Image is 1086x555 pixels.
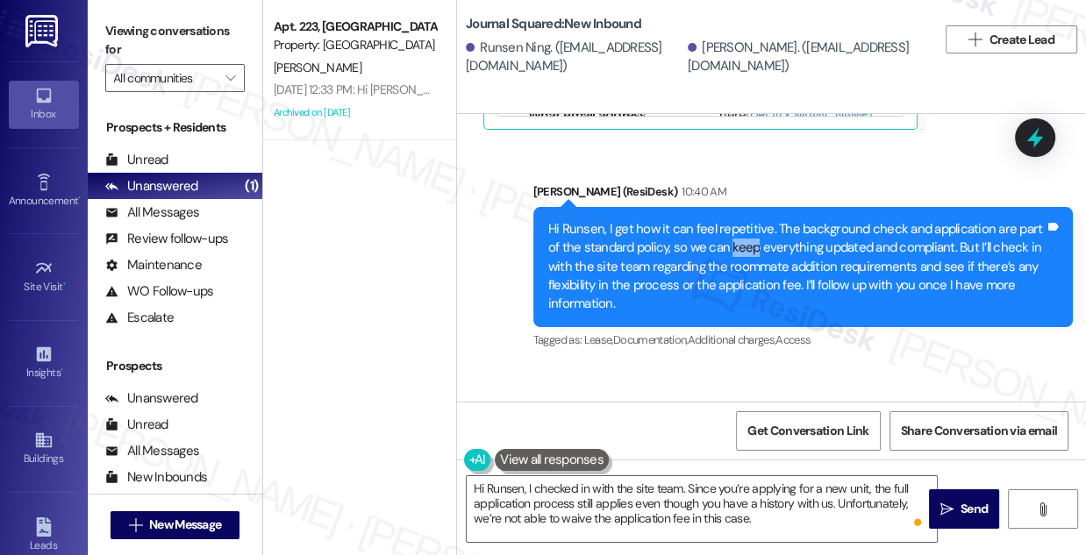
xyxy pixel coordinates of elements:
[9,81,79,128] a: Inbox
[677,182,726,201] div: 10:40 AM
[688,39,924,76] div: [PERSON_NAME]. ([EMAIL_ADDRESS][DOMAIN_NAME])
[129,518,142,532] i: 
[61,364,63,376] span: •
[240,173,262,200] div: (1)
[584,332,613,347] span: Lease ,
[105,282,213,301] div: WO Follow-ups
[88,357,262,375] div: Prospects
[105,151,168,169] div: Unread
[272,102,438,124] div: Archived on [DATE]
[274,18,436,36] div: Apt. 223, [GEOGRAPHIC_DATA]
[105,203,199,222] div: All Messages
[88,118,262,137] div: Prospects + Residents
[746,106,878,124] a: [URL][DOMAIN_NAME]…
[968,32,982,46] i: 
[775,332,811,347] span: Access
[63,278,66,290] span: •
[533,182,1073,207] div: [PERSON_NAME] (ResiDesk)
[105,416,168,434] div: Unread
[105,177,198,196] div: Unanswered
[105,230,228,248] div: Review follow-ups
[466,39,683,76] div: Runsen Ning. ([EMAIL_ADDRESS][DOMAIN_NAME])
[111,511,240,539] button: New Message
[940,502,954,516] i: 
[613,332,688,347] span: Documentation ,
[78,192,81,204] span: •
[990,31,1054,49] span: Create Lead
[533,327,1073,352] div: Tagged as:
[890,411,1068,451] button: Share Conversation via email
[929,489,999,529] button: Send
[9,425,79,473] a: Buildings
[25,15,61,47] img: ResiDesk Logo
[736,411,880,451] button: Get Conversation Link
[274,36,436,54] div: Property: [GEOGRAPHIC_DATA]
[1036,502,1049,516] i: 
[105,468,207,487] div: New Inbounds
[747,422,868,440] span: Get Conversation Link
[225,71,235,85] i: 
[113,64,217,92] input: All communities
[105,442,199,460] div: All Messages
[688,332,776,347] span: Additional charges ,
[466,15,641,33] b: Journal Squared: New Inbound
[9,339,79,387] a: Insights •
[274,60,361,75] span: [PERSON_NAME]
[105,256,202,274] div: Maintenance
[105,389,198,408] div: Unanswered
[961,500,988,518] span: Send
[467,476,937,542] textarea: To enrich screen reader interactions, please activate Accessibility in Grammarly extension settings
[105,18,245,64] label: Viewing conversations for
[9,253,79,301] a: Site Visit •
[548,220,1045,314] div: Hi Runsen, I get how it can feel repetitive. The background check and application are part of the...
[946,25,1077,53] button: Create Lead
[901,422,1057,440] span: Share Conversation via email
[105,309,174,327] div: Escalate
[149,516,221,534] span: New Message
